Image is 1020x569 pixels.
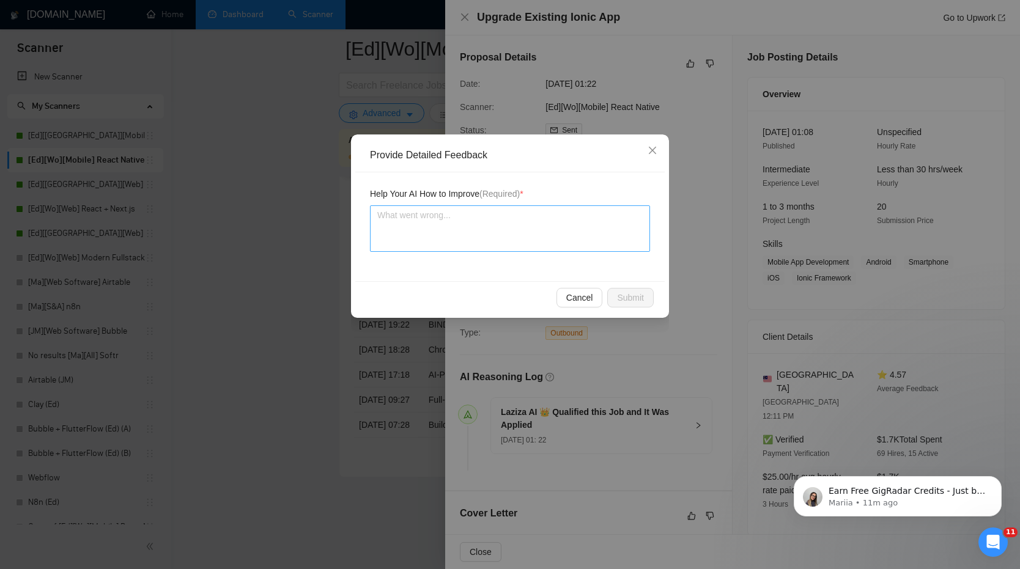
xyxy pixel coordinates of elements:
[370,187,523,200] span: Help Your AI How to Improve
[648,145,657,155] span: close
[636,134,669,167] button: Close
[479,189,520,199] span: (Required)
[775,450,1020,536] iframe: Intercom notifications message
[370,149,659,162] div: Provide Detailed Feedback
[556,288,603,307] button: Cancel
[1003,527,1018,537] span: 11
[607,288,654,307] button: Submit
[978,527,1008,557] iframe: Intercom live chat
[566,291,593,304] span: Cancel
